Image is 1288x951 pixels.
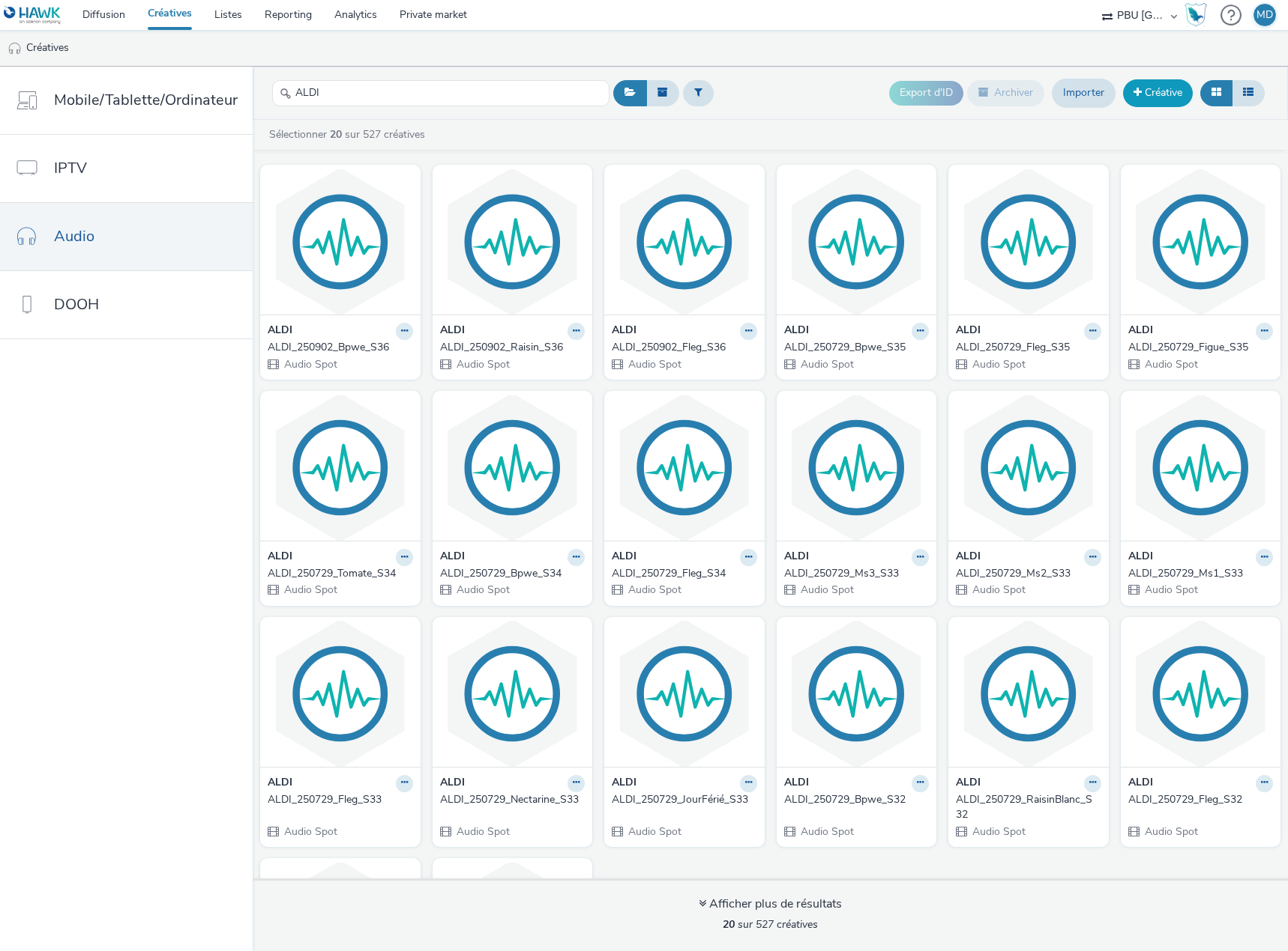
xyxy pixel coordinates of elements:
[1143,824,1198,839] span: Audio Spot
[440,340,586,355] a: ALDI_250902_Raisin_S36
[612,792,757,807] a: ALDI_250729_JourFérié_S33
[612,340,757,355] a: ALDI_250902_Fleg_S36
[612,775,637,792] strong: ALDI
[956,340,1095,355] div: ALDI_250729_Fleg_S35
[264,168,417,315] img: ALDI_250902_Bpwe_S36 visual
[1128,323,1153,340] strong: ALDI
[7,41,22,56] img: audio
[784,340,924,355] div: ALDI_250729_Bpwe_S35
[440,566,580,581] div: ALDI_250729_Bpwe_S34
[1128,566,1268,581] div: ALDI_250729_Ms1_S33
[1185,3,1213,27] a: Hawk Academy
[1123,79,1193,106] a: Créative
[283,583,337,597] span: Audio Spot
[1125,621,1278,767] img: ALDI_250729_Fleg_S32 visual
[268,566,413,581] a: ALDI_250729_Tomate_S34
[889,81,963,105] button: Export d'ID
[1143,357,1198,371] span: Audio Spot
[723,917,735,932] strong: 20
[455,583,510,597] span: Audio Spot
[440,566,586,581] a: ALDI_250729_Bpwe_S34
[780,621,933,767] img: ALDI_250729_Bpwe_S32 visual
[268,792,407,807] div: ALDI_250729_Fleg_S33
[1200,80,1233,106] button: Grille
[699,896,842,913] div: Afficher plus de résultats
[1128,340,1274,355] a: ALDI_250729_Figue_S35
[784,775,809,792] strong: ALDI
[799,583,854,597] span: Audio Spot
[612,549,637,566] strong: ALDI
[1128,775,1153,792] strong: ALDI
[436,395,589,541] img: ALDI_250729_Bpwe_S34 visual
[440,549,465,566] strong: ALDI
[612,566,757,581] a: ALDI_250729_Fleg_S34
[330,127,342,142] strong: 20
[956,775,981,792] strong: ALDI
[956,566,1101,581] a: ALDI_250729_Ms2_S33
[1143,583,1198,597] span: Audio Spot
[627,824,681,839] span: Audio Spot
[956,323,981,340] strong: ALDI
[608,621,761,767] img: ALDI_250729_JourFérié_S33 visual
[952,621,1105,767] img: ALDI_250729_RaisinBlanc_S32 visual
[1185,3,1207,27] img: Hawk Academy
[268,323,292,340] strong: ALDI
[1128,792,1268,807] div: ALDI_250729_Fleg_S32
[268,792,413,807] a: ALDI_250729_Fleg_S33
[956,566,1095,581] div: ALDI_250729_Ms2_S33
[780,395,933,541] img: ALDI_250729_Ms3_S33 visual
[784,792,924,807] div: ALDI_250729_Bpwe_S32
[440,792,580,807] div: ALDI_250729_Nectarine_S33
[268,566,407,581] div: ALDI_250729_Tomate_S34
[283,824,337,839] span: Audio Spot
[268,549,292,566] strong: ALDI
[956,792,1101,823] a: ALDI_250729_RaisinBlanc_S32
[952,395,1105,541] img: ALDI_250729_Ms2_S33 visual
[784,323,809,340] strong: ALDI
[54,225,94,247] span: Audio
[4,6,61,25] img: undefined Logo
[784,340,930,355] a: ALDI_250729_Bpwe_S35
[54,89,238,111] span: Mobile/Tablette/Ordinateur
[723,917,818,932] span: sur 527 créatives
[440,323,465,340] strong: ALDI
[608,168,761,315] img: ALDI_250902_Fleg_S36 visual
[455,824,510,839] span: Audio Spot
[283,357,337,371] span: Audio Spot
[264,621,417,767] img: ALDI_250729_Fleg_S33 visual
[967,80,1044,106] button: Archiver
[440,340,580,355] div: ALDI_250902_Raisin_S36
[627,583,681,597] span: Audio Spot
[612,340,751,355] div: ALDI_250902_Fleg_S36
[264,395,417,541] img: ALDI_250729_Tomate_S34 visual
[1257,4,1273,26] div: MD
[956,792,1095,823] div: ALDI_250729_RaisinBlanc_S32
[436,621,589,767] img: ALDI_250729_Nectarine_S33 visual
[436,168,589,315] img: ALDI_250902_Raisin_S36 visual
[54,294,99,315] span: DOOH
[1128,566,1274,581] a: ALDI_250729_Ms1_S33
[1232,80,1265,106] button: Liste
[1125,395,1278,541] img: ALDI_250729_Ms1_S33 visual
[608,395,761,541] img: ALDI_250729_Fleg_S34 visual
[272,80,610,106] input: Rechercher...
[784,549,809,566] strong: ALDI
[627,357,681,371] span: Audio Spot
[612,323,637,340] strong: ALDI
[799,357,854,371] span: Audio Spot
[612,566,751,581] div: ALDI_250729_Fleg_S34
[440,775,465,792] strong: ALDI
[784,566,924,581] div: ALDI_250729_Ms3_S33
[268,340,407,355] div: ALDI_250902_Bpwe_S36
[1125,168,1278,315] img: ALDI_250729_Figue_S35 visual
[1128,340,1268,355] div: ALDI_250729_Figue_S35
[54,157,87,179] span: IPTV
[971,583,1026,597] span: Audio Spot
[1052,79,1116,107] a: Importer
[1128,792,1274,807] a: ALDI_250729_Fleg_S32
[440,792,586,807] a: ALDI_250729_Nectarine_S33
[1128,549,1153,566] strong: ALDI
[780,168,933,315] img: ALDI_250729_Bpwe_S35 visual
[268,775,292,792] strong: ALDI
[268,340,413,355] a: ALDI_250902_Bpwe_S36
